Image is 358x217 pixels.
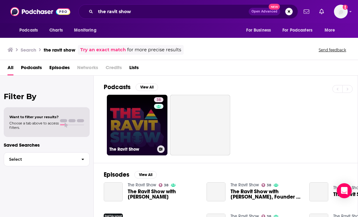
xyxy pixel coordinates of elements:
[4,152,90,166] button: Select
[104,83,131,91] h2: Podcasts
[231,182,259,188] a: The Ravit Show
[4,157,76,161] span: Select
[10,6,70,18] img: Podchaser - Follow, Share and Rate Podcasts
[104,171,157,179] a: EpisodesView All
[267,184,271,187] span: 38
[4,142,90,148] p: Saved Searches
[49,26,63,35] span: Charts
[334,5,348,18] button: Show profile menu
[301,6,312,17] a: Show notifications dropdown
[154,97,163,102] a: 38
[21,63,42,75] a: Podcasts
[96,7,249,17] input: Search podcasts, credits, & more...
[317,47,348,53] button: Send feedback
[9,115,59,119] span: Want to filter your results?
[343,5,348,10] svg: Add a profile image
[104,171,129,179] h2: Episodes
[9,121,59,130] span: Choose a tab above to access filters.
[136,83,158,91] button: View All
[104,182,123,201] a: The Ravit Show with Carly Taylor
[15,24,46,36] button: open menu
[325,26,335,35] span: More
[231,189,302,199] a: The Ravit Show with Tomer Shiran, Founder of Dremio
[134,171,157,179] button: View All
[206,182,226,201] a: The Ravit Show with Tomer Shiran, Founder of Dremio
[106,63,122,75] span: Credits
[337,183,352,198] div: Open Intercom Messenger
[334,5,348,18] img: User Profile
[4,92,90,101] h2: Filter By
[49,63,70,75] a: Episodes
[269,4,280,10] span: New
[251,10,277,13] span: Open Advanced
[164,184,168,187] span: 38
[45,24,67,36] a: Charts
[7,63,13,75] a: All
[334,5,348,18] span: Logged in as saraatspark
[107,95,167,155] a: 38The Ravit Show
[21,47,36,53] h3: Search
[77,63,98,75] span: Networks
[128,189,199,199] span: The Ravit Show with [PERSON_NAME]
[74,26,96,35] span: Monitoring
[282,26,312,35] span: For Podcasters
[261,183,271,187] a: 38
[19,26,38,35] span: Podcasts
[309,182,328,201] a: The Ravit Show with Alteryx
[320,24,343,36] button: open menu
[246,26,271,35] span: For Business
[78,4,298,19] div: Search podcasts, credits, & more...
[127,46,181,53] span: for more precise results
[128,189,199,199] a: The Ravit Show with Carly Taylor
[157,97,161,103] span: 38
[109,147,155,152] h3: The Ravit Show
[104,83,158,91] a: PodcastsView All
[80,46,126,53] a: Try an exact match
[317,6,326,17] a: Show notifications dropdown
[129,63,139,75] a: Lists
[70,24,104,36] button: open menu
[249,8,280,15] button: Open AdvancedNew
[159,183,169,187] a: 38
[278,24,321,36] button: open menu
[242,24,279,36] button: open menu
[128,182,156,188] a: The Ravit Show
[44,47,75,53] h3: the ravit show
[231,189,302,199] span: The Ravit Show with [PERSON_NAME], Founder of Dremio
